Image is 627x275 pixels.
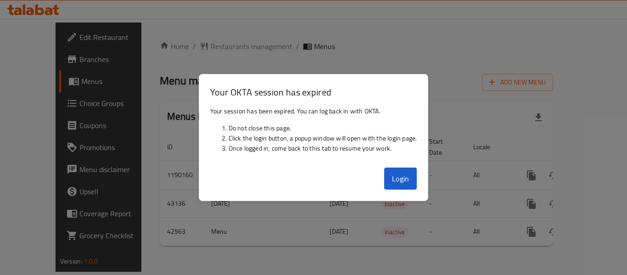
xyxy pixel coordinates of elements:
[384,168,417,190] button: Login
[199,102,428,164] div: Your session has been expired. You can log back in with OKTA.
[210,85,417,99] h3: Your OKTA session has expired
[229,143,417,153] li: Once logged in, come back to this tab to resume your work.
[229,133,417,143] li: Click the login button, a popup window will open with the login page.
[229,123,417,133] li: Do not close this page.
